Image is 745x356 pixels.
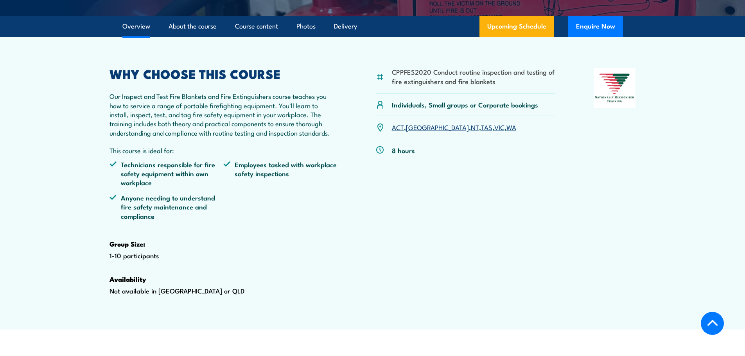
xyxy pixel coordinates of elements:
strong: Availability [110,274,146,284]
p: , , , , , [392,123,516,132]
a: WA [506,122,516,132]
a: Course content [235,16,278,37]
button: Enquire Now [568,16,623,37]
p: Individuals, Small groups or Corporate bookings [392,100,538,109]
a: Photos [296,16,316,37]
li: Technicians responsible for fire safety equipment within own workplace [110,160,224,187]
a: [GEOGRAPHIC_DATA] [406,122,469,132]
img: Nationally Recognised Training logo. [594,68,636,108]
a: ACT [392,122,404,132]
a: Delivery [334,16,357,37]
li: Anyone needing to understand fire safety maintenance and compliance [110,193,224,220]
strong: Group Size: [110,239,145,249]
p: This course is ideal for: [110,146,338,155]
a: About the course [169,16,217,37]
h2: WHY CHOOSE THIS COURSE [110,68,338,79]
a: TAS [481,122,492,132]
div: 1-10 participants Not available in [GEOGRAPHIC_DATA] or QLD [110,68,338,320]
p: 8 hours [392,146,415,155]
a: Upcoming Schedule [479,16,554,37]
a: Overview [122,16,150,37]
li: Employees tasked with workplace safety inspections [223,160,337,187]
li: CPPFES2020 Conduct routine inspection and testing of fire extinguishers and fire blankets [392,67,556,86]
p: Our Inspect and Test Fire Blankets and Fire Extinguishers course teaches you how to service a ran... [110,91,338,137]
a: VIC [494,122,504,132]
a: NT [471,122,479,132]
